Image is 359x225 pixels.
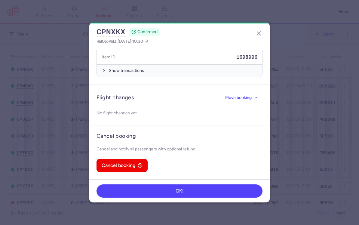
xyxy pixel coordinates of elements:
button: Move booking [221,92,262,103]
span: OK! [176,188,184,194]
button: CPNXKX [97,27,125,36]
span: [DATE] 10:30 [118,39,143,44]
button: Cancel booking [97,159,148,172]
span: Cancel booking [102,163,135,168]
span: RMO [97,39,105,44]
a: RMOtoPMI,[DATE] 10:30 [97,38,149,45]
p: No flight changes yet [97,108,262,118]
span: PMI [109,39,117,44]
button: 1698996 [236,54,257,60]
h3: Cancel booking [97,133,136,140]
h3: Flight changes [97,94,134,101]
h5: Item ID [102,53,115,61]
button: Show transactions [97,64,262,77]
button: OK! [97,184,262,198]
p: Cancel and notify all passengers with optional refund. [97,144,262,154]
span: CONFIRMED [137,29,158,35]
span: to , [97,38,143,45]
span: Move booking [225,95,252,100]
